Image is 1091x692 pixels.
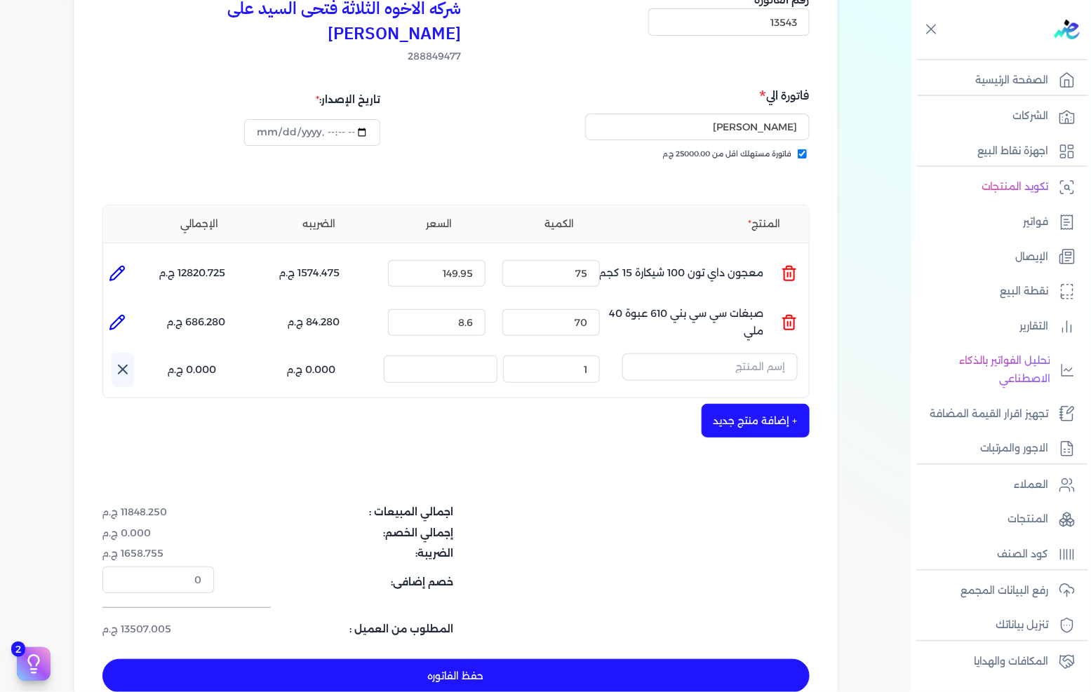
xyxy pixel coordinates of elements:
dd: 1658.755 ج.م [102,546,214,561]
h5: فاتورة الي [460,86,810,104]
input: فاتورة مستهلك اقل من 25000.00 ج.م [798,149,807,158]
a: نقطة البيع [911,277,1083,306]
p: اجهزة نقاط البيع [977,142,1049,161]
p: تنزيل بياناتك [996,616,1049,635]
dd: 11848.250 ج.م [102,505,214,520]
p: فواتير [1024,213,1049,231]
a: تنزيل بياناتك [911,611,1083,640]
a: الاجور والمرتبات [911,434,1083,463]
div: تاريخ الإصدار: [244,86,380,113]
a: التقارير [911,312,1083,341]
li: الضريبه [262,217,377,231]
a: تحليل الفواتير بالذكاء الاصطناعي [911,346,1083,393]
p: 1574.475 ج.م [279,264,340,283]
a: الشركات [911,102,1083,131]
p: تكويد المنتجات [982,178,1049,196]
dt: اجمالي المبيعات : [222,505,454,520]
p: تجهيز اقرار القيمة المضافة [930,405,1049,423]
dt: الضريبة: [222,546,454,561]
a: كود الصنف [911,540,1083,569]
li: الإجمالي [142,217,257,231]
a: اجهزة نقاط البيع [911,137,1083,166]
span: فاتورة مستهلك اقل من 25000.00 ج.م [663,149,792,160]
a: فواتير [911,208,1083,237]
p: الإيصال [1016,248,1049,266]
img: logo [1055,20,1080,39]
input: إسم المستهلك [585,114,810,140]
a: تكويد المنتجات [911,172,1083,202]
li: السعر [382,217,497,231]
p: 686.280 ج.م [167,313,226,332]
a: المكافات والهدايا [911,647,1083,677]
a: الصفحة الرئيسية [911,66,1083,95]
input: إسم المنتج [622,353,798,380]
p: المكافات والهدايا [974,653,1049,671]
dd: 0.000 ج.م [102,526,214,541]
dt: المطلوب من العميل : [222,622,454,637]
p: 0.000 ج.م [287,361,336,379]
p: الشركات [1013,107,1049,125]
a: رفع البيانات المجمع [911,576,1083,606]
p: الصفحة الرئيسية [975,72,1049,90]
span: 2 [11,642,25,657]
p: كود الصنف [998,545,1049,564]
p: التقارير [1020,318,1049,336]
span: 288849477 [102,49,462,64]
input: رقم الفاتورة [648,8,810,35]
button: 2 [17,647,51,681]
li: الكمية [502,217,617,231]
a: تجهيز اقرار القيمة المضافة [911,400,1083,429]
button: إسم المنتج [622,353,798,386]
p: المنتجات [1008,510,1049,529]
button: + إضافة منتج جديد [702,404,810,437]
p: تحليل الفواتير بالذكاء الاصطناعي [918,352,1050,388]
p: 12820.725 ج.م [159,264,226,283]
a: الإيصال [911,243,1083,272]
p: نقطة البيع [1000,283,1049,301]
p: العملاء [1015,476,1049,494]
p: معجون داي تون 100 شيكارة 15 كجم [600,255,764,292]
p: 84.280 ج.م [288,313,340,332]
p: الاجور والمرتبات [980,440,1049,458]
dt: إجمالي الخصم: [222,526,454,541]
a: العملاء [911,470,1083,500]
p: صبغات سي سي بني 610 عبوة 40 ملي [589,304,764,341]
p: 0.000 ج.م [168,361,217,379]
p: رفع البيانات المجمع [961,582,1049,600]
a: المنتجات [911,505,1083,534]
dt: خصم إضافى: [222,567,454,593]
li: المنتج [622,217,798,231]
dd: 13507.005 ج.م [102,622,214,637]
